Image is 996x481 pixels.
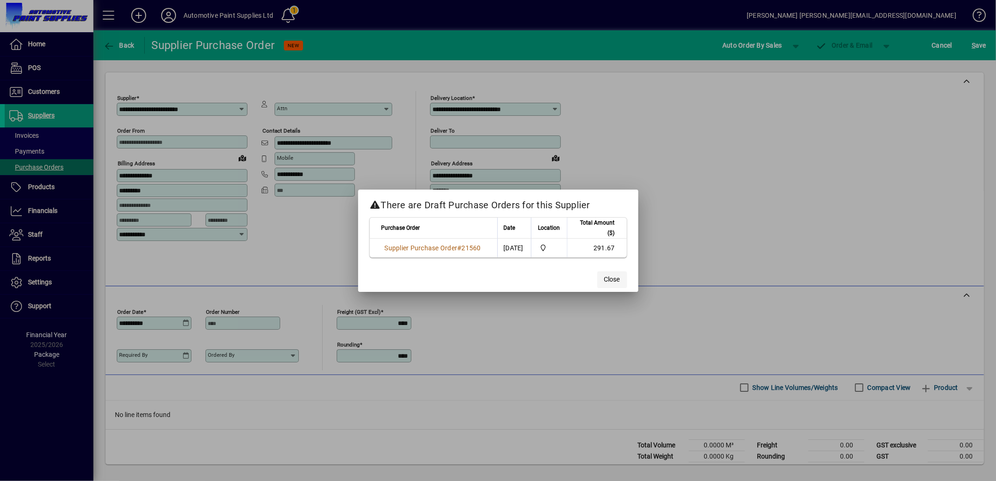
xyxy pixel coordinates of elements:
[381,243,484,253] a: Supplier Purchase Order#21560
[597,271,627,288] button: Close
[503,223,515,233] span: Date
[497,239,531,257] td: [DATE]
[381,223,420,233] span: Purchase Order
[604,275,620,284] span: Close
[385,244,458,252] span: Supplier Purchase Order
[537,243,561,253] span: Automotive Paint Supplies Ltd
[573,218,615,238] span: Total Amount ($)
[457,244,461,252] span: #
[538,223,560,233] span: Location
[567,239,627,257] td: 291.67
[462,244,481,252] span: 21560
[358,190,638,217] h2: There are Draft Purchase Orders for this Supplier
